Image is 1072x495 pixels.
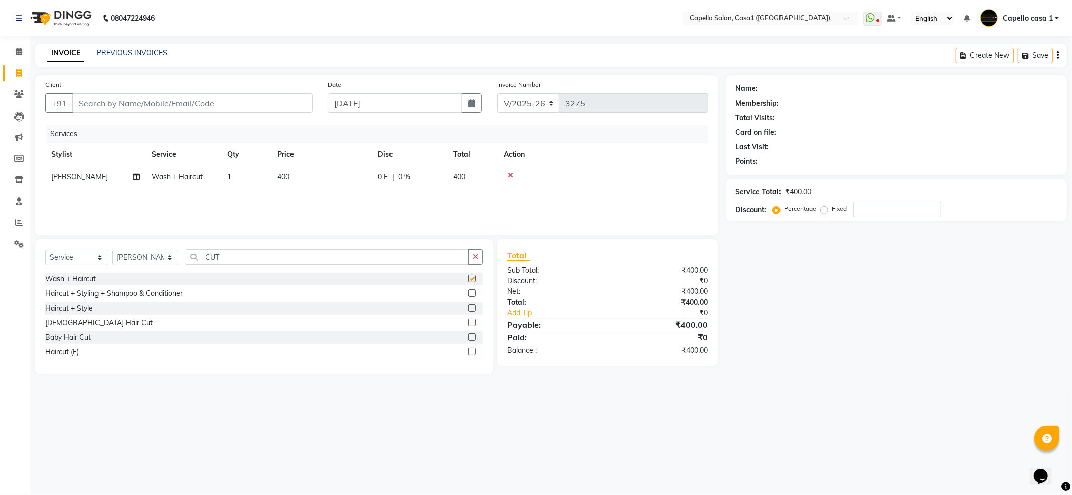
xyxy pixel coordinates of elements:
img: logo [26,4,94,32]
th: Service [146,143,221,166]
input: Search by Name/Mobile/Email/Code [72,93,313,113]
div: Discount: [736,205,767,215]
input: Search or Scan [186,249,469,265]
div: Wash + Haircut [45,274,96,284]
a: INVOICE [47,44,84,62]
div: ₹0 [608,276,716,286]
img: Capello casa 1 [980,9,998,27]
div: Card on file: [736,127,777,138]
span: Total [507,250,530,261]
span: Capello casa 1 [1003,13,1053,24]
b: 08047224946 [111,4,155,32]
button: +91 [45,93,73,113]
th: Disc [372,143,447,166]
div: Balance : [500,345,608,356]
div: ₹0 [608,331,716,343]
div: ₹400.00 [608,297,716,308]
div: Haircut + Style [45,303,93,314]
span: 0 F [378,172,388,182]
span: [PERSON_NAME] [51,172,108,181]
div: ₹400.00 [786,187,812,197]
div: Paid: [500,331,608,343]
th: Price [271,143,372,166]
div: ₹0 [626,308,716,318]
span: 400 [453,172,465,181]
label: Percentage [785,204,817,213]
label: Invoice Number [497,80,541,89]
span: | [392,172,394,182]
div: Membership: [736,98,779,109]
div: Total: [500,297,608,308]
div: Name: [736,83,758,94]
button: Create New [956,48,1014,63]
div: Discount: [500,276,608,286]
div: ₹400.00 [608,319,716,331]
span: 1 [227,172,231,181]
span: Wash + Haircut [152,172,203,181]
div: Net: [500,286,608,297]
label: Date [328,80,341,89]
th: Stylist [45,143,146,166]
th: Action [498,143,708,166]
div: Points: [736,156,758,167]
div: Baby Hair Cut [45,332,91,343]
div: ₹400.00 [608,345,716,356]
div: Sub Total: [500,265,608,276]
div: [DEMOGRAPHIC_DATA] Hair Cut [45,318,153,328]
div: Haircut (F) [45,347,79,357]
div: Last Visit: [736,142,769,152]
iframe: chat widget [1030,455,1062,485]
div: Payable: [500,319,608,331]
span: 0 % [398,172,410,182]
div: Haircut + Styling + Shampoo & Conditioner [45,288,183,299]
div: Services [46,125,716,143]
div: Total Visits: [736,113,775,123]
div: ₹400.00 [608,265,716,276]
th: Qty [221,143,271,166]
div: Service Total: [736,187,782,197]
a: Add Tip [500,308,626,318]
span: 400 [277,172,289,181]
div: ₹400.00 [608,286,716,297]
th: Total [447,143,498,166]
label: Fixed [832,204,847,213]
label: Client [45,80,61,89]
a: PREVIOUS INVOICES [96,48,167,57]
button: Save [1018,48,1053,63]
